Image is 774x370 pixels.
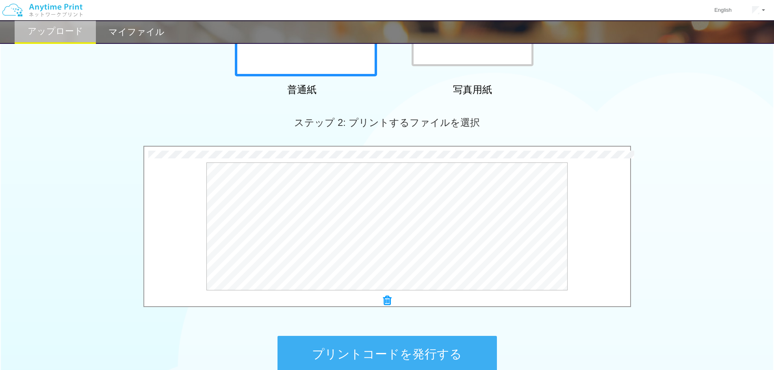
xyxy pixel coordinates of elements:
[401,84,544,95] h2: 写真用紙
[231,84,373,95] h2: 普通紙
[28,26,83,36] h2: アップロード
[108,27,165,37] h2: マイファイル
[294,117,479,128] span: ステップ 2: プリントするファイルを選択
